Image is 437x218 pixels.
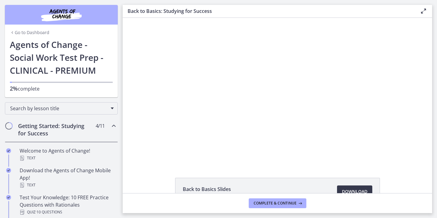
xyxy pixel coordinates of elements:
div: Text [20,154,115,162]
i: Completed [6,168,11,173]
h2: Getting Started: Studying for Success [18,122,93,137]
div: Test Your Knowledge: 10 FREE Practice Questions with Rationales [20,194,115,216]
h1: Agents of Change - Social Work Test Prep - CLINICAL - PREMIUM [10,38,113,77]
span: Search by lesson title [10,105,108,112]
a: Go to Dashboard [10,29,49,36]
span: · 10 Questions [36,208,62,216]
i: Completed [6,148,11,153]
div: Download the Agents of Change Mobile App! [20,167,115,189]
span: Back to Basics Slides [183,185,231,193]
a: Download [337,185,372,198]
button: Complete & continue [249,198,306,208]
span: 2% [10,85,18,92]
div: Text [20,181,115,189]
div: Search by lesson title [5,102,118,115]
span: 4 / 11 [96,122,105,130]
div: Welcome to Agents of Change! [20,147,115,162]
img: Agents of Change [25,7,98,22]
i: Completed [6,195,11,200]
span: Complete & continue [254,201,297,206]
iframe: Video Lesson [123,18,432,164]
div: Quiz [20,208,115,216]
p: complete [10,85,113,92]
span: 95.2 KB [183,193,231,198]
span: Download [342,188,367,195]
h3: Back to Basics: Studying for Success [128,7,410,15]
